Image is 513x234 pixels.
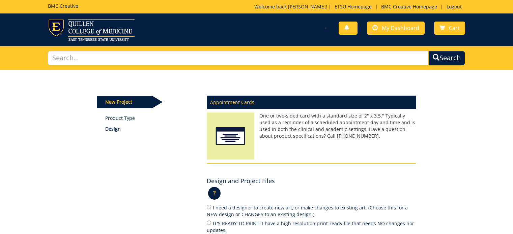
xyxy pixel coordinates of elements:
p: Design [105,126,197,132]
label: IT'S READY TO PRINT! I have a high resolution print-ready file that needs NO changes nor updates. [207,220,416,234]
p: One or two-sided card with a standard size of 2" x 3.5." Typically used as a reminder of a schedu... [207,112,416,139]
button: Search [428,51,465,65]
a: BMC Creative Homepage [378,3,440,10]
p: Appointment Cards [207,96,416,109]
span: My Dashboard [382,24,419,32]
a: My Dashboard [367,22,425,35]
img: ETSU logo [48,19,135,41]
input: Search... [48,51,429,65]
a: [PERSON_NAME] [288,3,326,10]
input: I need a designer to create new art, or make changes to existing art. (Choose this for a NEW desi... [207,205,211,209]
a: Logout [443,3,465,10]
h5: BMC Creative [48,3,78,8]
h4: Design and Project Files [207,178,275,185]
a: Product Type [105,115,197,122]
p: ? [208,187,221,200]
p: New Project [97,96,152,108]
p: Welcome back, ! | | | [254,3,465,10]
span: Cart [449,24,460,32]
label: I need a designer to create new art, or make changes to existing art. (Choose this for a NEW desi... [207,204,416,218]
a: Cart [434,22,465,35]
a: ETSU Homepage [331,3,375,10]
input: IT'S READY TO PRINT! I have a high resolution print-ready file that needs NO changes nor updates. [207,221,211,225]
